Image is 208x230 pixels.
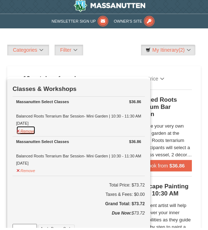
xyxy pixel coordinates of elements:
[16,128,36,137] button: Remove
[16,167,36,176] button: Remove
[74,1,146,14] img: Massanutten Resort Logo
[169,165,185,171] strong: $36.86
[13,184,145,191] h6: Total Price: $73.72
[131,185,192,199] h5: Landscape Painting | 9:00 - 10:30 AM
[138,162,192,174] button: Book from $36.86
[16,140,141,147] div: Massanutten Select Classes
[11,1,208,14] a: Massanutten Resort
[55,47,83,57] a: Filter
[141,74,170,88] a: Price
[114,21,155,26] a: Owner's Site
[23,77,30,84] span: 13
[112,213,132,218] strong: Due Now:
[129,140,141,147] strong: $36.86
[52,21,96,26] span: Newsletter Sign Up
[13,202,145,210] h5: Grand Total: $73.72
[114,21,142,26] span: Owner's Site
[179,49,185,55] span: (2)
[16,100,141,129] div: Balanced Roots Terrarium Bar Session- Mini Garden | 10:30 - 11:30 AM [DATE]
[52,21,108,26] a: Newsletter Sign Up
[16,100,141,107] div: Massanutten Select Classes
[141,47,195,57] a: My Itinerary(2)
[13,88,76,95] strong: Classes & Workshops
[13,193,145,200] div: Taxes & Fees: $0.00
[16,77,78,84] h4: matches found.
[145,165,168,171] span: Book from
[7,47,49,57] a: Categories
[16,140,141,169] div: Balanced Roots Terrarium Bar Session- Mini Garden | 10:30 - 11:30 AM [DATE]
[131,125,192,161] span: Customize your very own miniature garden at the Balanced Roots terrarium bar. Participants will s...
[111,74,141,88] a: Name
[131,98,192,120] h5: Balanced Roots Terrarium Bar Session
[129,100,141,107] strong: $36.86
[13,212,145,226] div: $73.72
